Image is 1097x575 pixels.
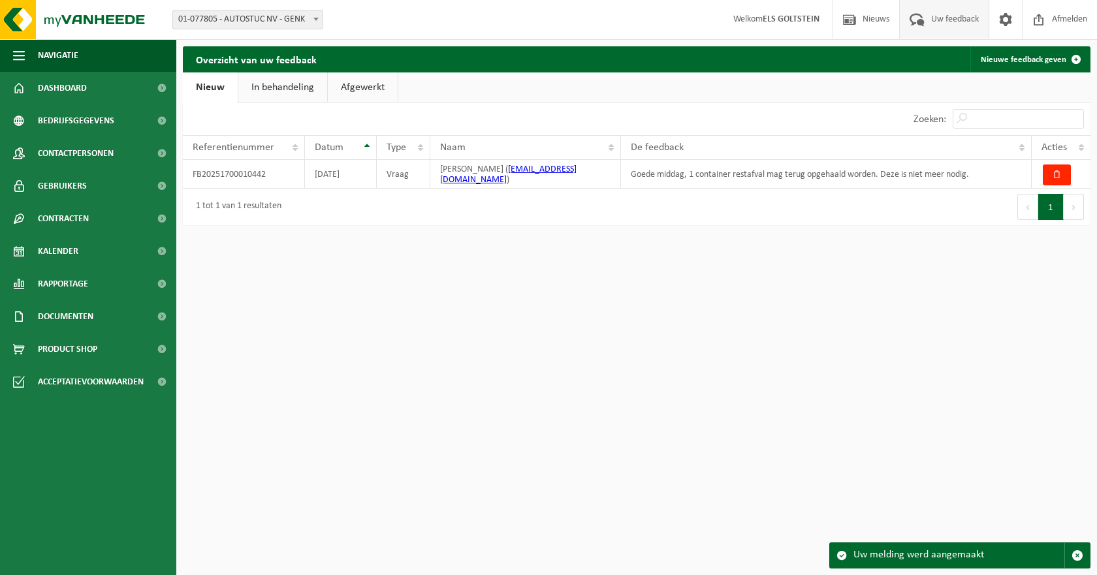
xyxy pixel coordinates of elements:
[38,235,78,268] span: Kalender
[1017,194,1038,220] button: Previous
[172,10,323,29] span: 01-077805 - AUTOSTUC NV - GENK
[1038,194,1064,220] button: 1
[38,72,87,104] span: Dashboard
[38,268,88,300] span: Rapportage
[189,195,281,219] div: 1 tot 1 van 1 resultaten
[1064,194,1084,220] button: Next
[183,46,330,72] h2: Overzicht van uw feedback
[38,137,114,170] span: Contactpersonen
[183,72,238,102] a: Nieuw
[38,170,87,202] span: Gebruikers
[853,543,1064,568] div: Uw melding werd aangemaakt
[621,160,1031,189] td: Goede middag, 1 container restafval mag terug opgehaald worden. Deze is niet meer nodig.
[38,300,93,333] span: Documenten
[238,72,327,102] a: In behandeling
[173,10,323,29] span: 01-077805 - AUTOSTUC NV - GENK
[387,142,406,153] span: Type
[38,104,114,137] span: Bedrijfsgegevens
[305,160,377,189] td: [DATE]
[328,72,398,102] a: Afgewerkt
[440,164,577,185] a: [EMAIL_ADDRESS][DOMAIN_NAME]
[1041,142,1067,153] span: Acties
[440,142,466,153] span: Naam
[38,365,144,398] span: Acceptatievoorwaarden
[38,39,78,72] span: Navigatie
[970,46,1089,72] a: Nieuwe feedback geven
[914,114,946,125] label: Zoeken:
[193,142,274,153] span: Referentienummer
[38,333,97,365] span: Product Shop
[631,142,684,153] span: De feedback
[315,142,343,153] span: Datum
[183,160,305,189] td: FB20251700010442
[38,202,89,235] span: Contracten
[763,14,819,24] strong: ELS GOLTSTEIN
[430,160,621,189] td: [PERSON_NAME] ( )
[377,160,430,189] td: Vraag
